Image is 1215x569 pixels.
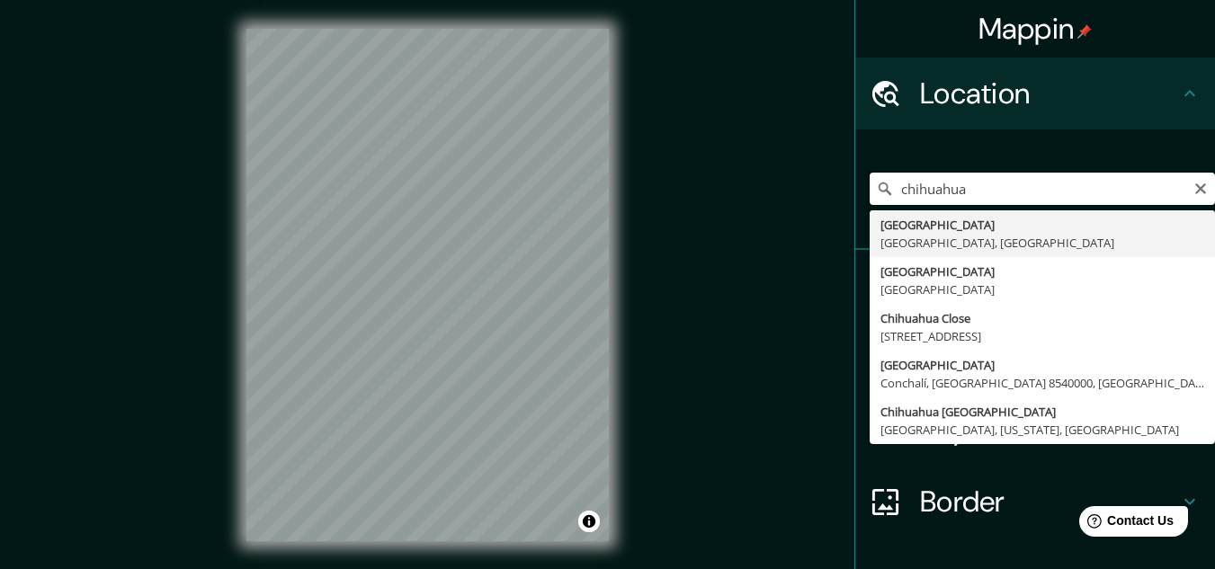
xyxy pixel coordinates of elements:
[880,421,1204,439] div: [GEOGRAPHIC_DATA], [US_STATE], [GEOGRAPHIC_DATA]
[880,327,1204,345] div: [STREET_ADDRESS]
[920,76,1179,111] h4: Location
[880,356,1204,374] div: [GEOGRAPHIC_DATA]
[880,280,1204,298] div: [GEOGRAPHIC_DATA]
[855,322,1215,394] div: Style
[870,173,1215,205] input: Pick your city or area
[880,403,1204,421] div: Chihuahua [GEOGRAPHIC_DATA]
[855,58,1215,129] div: Location
[855,466,1215,538] div: Border
[880,262,1204,280] div: [GEOGRAPHIC_DATA]
[1193,179,1208,196] button: Clear
[978,11,1093,47] h4: Mappin
[1077,24,1092,39] img: pin-icon.png
[1055,499,1195,549] iframe: Help widget launcher
[880,374,1204,392] div: Conchalí, [GEOGRAPHIC_DATA] 8540000, [GEOGRAPHIC_DATA]
[880,309,1204,327] div: Chihuahua Close
[920,412,1179,448] h4: Layout
[855,394,1215,466] div: Layout
[855,250,1215,322] div: Pins
[880,234,1204,252] div: [GEOGRAPHIC_DATA], [GEOGRAPHIC_DATA]
[246,29,609,541] canvas: Map
[920,484,1179,520] h4: Border
[880,216,1204,234] div: [GEOGRAPHIC_DATA]
[578,511,600,532] button: Toggle attribution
